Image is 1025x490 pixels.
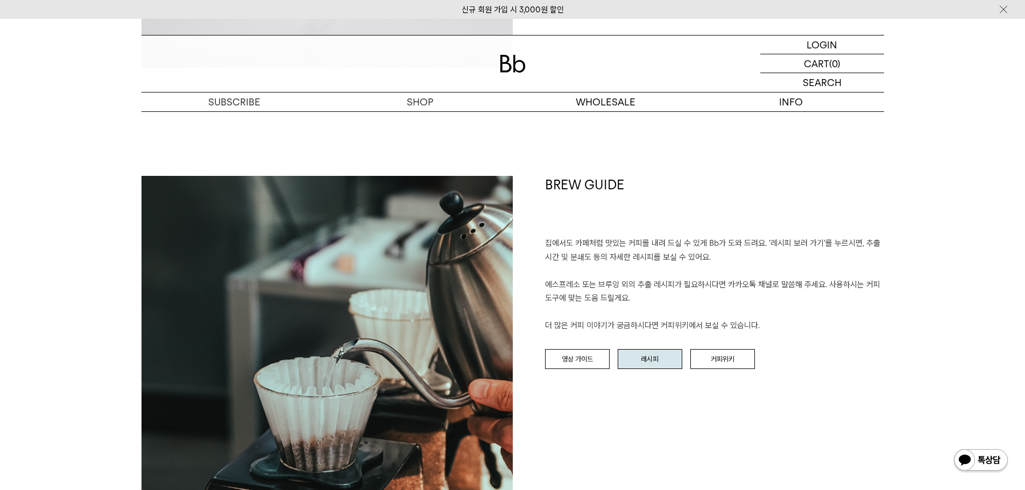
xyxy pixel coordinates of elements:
a: 신규 회원 가입 시 3,000원 할인 [462,5,564,15]
p: WHOLESALE [513,93,698,111]
a: 영상 가이드 [545,349,610,370]
p: SEARCH [803,73,842,92]
a: 커피위키 [690,349,755,370]
a: CART (0) [760,54,884,73]
a: SHOP [327,93,513,111]
p: (0) [829,54,840,73]
a: LOGIN [760,35,884,54]
a: SUBSCRIBE [142,93,327,111]
img: 카카오톡 채널 1:1 채팅 버튼 [953,448,1009,474]
p: CART [804,54,829,73]
p: INFO [698,93,884,111]
p: LOGIN [807,35,837,54]
img: 로고 [500,55,526,73]
a: 레시피 [618,349,682,370]
p: 집에서도 카페처럼 맛있는 커피를 내려 드실 ﻿수 있게 Bb가 도와 드려요. '레시피 보러 가기'를 누르시면, 추출 시간 및 분쇄도 등의 자세한 레시피를 보실 수 있어요. 에스... [545,237,884,333]
h1: BREW GUIDE [545,176,884,237]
